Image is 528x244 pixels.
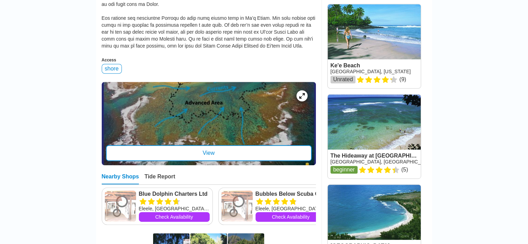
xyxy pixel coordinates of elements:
[139,212,210,222] a: Check Availability
[330,69,411,74] a: [GEOGRAPHIC_DATA], [US_STATE]
[139,191,210,197] a: Blue Dolphin Charters Ltd
[255,191,326,197] a: Bubbles Below Scuba Charters
[106,145,312,161] div: View
[102,58,316,62] div: Access
[102,82,316,165] a: entry mapView
[221,191,253,222] img: Bubbles Below Scuba Charters
[255,212,326,222] a: Check Availability
[102,64,122,74] div: shore
[105,191,136,222] img: Blue Dolphin Charters Ltd
[255,205,326,212] div: Eleele, [GEOGRAPHIC_DATA], [US_STATE]
[102,174,139,184] div: Nearby Shops
[330,159,464,165] a: [GEOGRAPHIC_DATA], [GEOGRAPHIC_DATA], [US_STATE]
[139,205,210,212] div: Eleele, [GEOGRAPHIC_DATA], [US_STATE]
[144,174,175,184] div: Tide Report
